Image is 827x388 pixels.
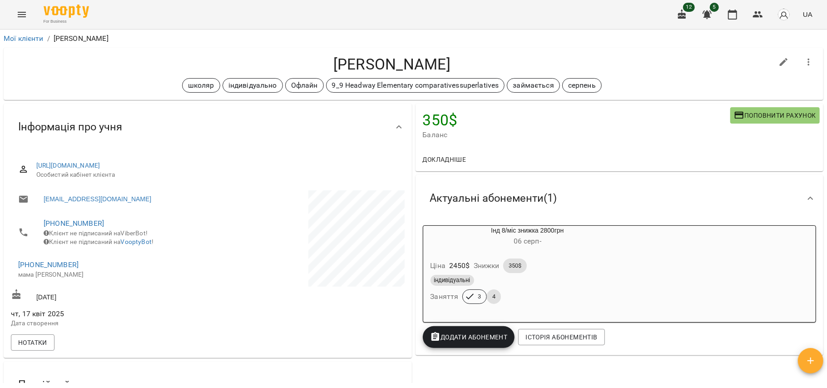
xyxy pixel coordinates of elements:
a: [PHONE_NUMBER] [18,260,79,269]
a: VooptyBot [121,238,152,245]
h6: Ціна [431,259,446,272]
span: Поповнити рахунок [734,110,816,121]
span: Особистий кабінет клієнта [36,170,397,179]
button: Нотатки [11,334,54,351]
a: [PHONE_NUMBER] [44,219,104,228]
h6: Знижки [474,259,500,272]
button: Історія абонементів [518,329,604,345]
span: Докладніше [423,154,466,165]
span: Баланс [423,129,730,140]
span: UA [803,10,812,19]
img: avatar_s.png [777,8,790,21]
button: UA [799,6,816,23]
span: 4 [487,293,501,301]
p: Дата створення [11,319,206,328]
h4: 350 $ [423,111,730,129]
button: Menu [11,4,33,25]
span: Клієнт не підписаний на ! [44,238,154,245]
span: Додати Абонемент [430,332,508,343]
div: займається [507,78,560,93]
nav: breadcrumb [4,33,823,44]
div: Офлайн [285,78,324,93]
div: школяр [182,78,220,93]
p: [PERSON_NAME] [54,33,109,44]
span: Інформація про учня [18,120,122,134]
span: 12 [683,3,695,12]
p: школяр [188,80,214,91]
span: 5 [710,3,719,12]
div: 9_9 Headway Elementary comparativessuperlatives [326,78,505,93]
a: [URL][DOMAIN_NAME] [36,162,100,169]
button: Докладніше [419,151,470,168]
div: Актуальні абонементи(1) [416,175,824,222]
button: Поповнити рахунок [730,107,820,124]
span: Історія абонементів [525,332,597,343]
p: серпень [568,80,596,91]
div: Інформація про учня [4,104,412,150]
span: Актуальні абонементи ( 1 ) [430,191,557,205]
div: серпень [562,78,602,93]
a: [EMAIL_ADDRESS][DOMAIN_NAME] [44,194,151,204]
button: Інд 8/міс знижка 2800грн06 серп- Ціна2450$Знижки350$індивідуальніЗаняття34 [423,226,632,315]
p: мама [PERSON_NAME] [18,270,198,279]
p: 2450 $ [449,260,470,271]
span: Нотатки [18,337,47,348]
span: 3 [472,293,486,301]
span: 350$ [503,262,527,270]
p: Офлайн [291,80,318,91]
div: індивідуально [223,78,283,93]
span: 06 серп - [514,237,541,245]
a: Мої клієнти [4,34,44,43]
p: займається [513,80,554,91]
p: 9_9 Headway Elementary comparativessuperlatives [332,80,499,91]
p: індивідуально [228,80,277,91]
span: індивідуальні [431,276,474,284]
button: Додати Абонемент [423,326,515,348]
span: For Business [44,19,89,25]
h4: [PERSON_NAME] [11,55,773,74]
span: Клієнт не підписаний на ViberBot! [44,229,148,237]
img: Voopty Logo [44,5,89,18]
h6: Заняття [431,290,459,303]
span: чт, 17 квіт 2025 [11,308,206,319]
li: / [47,33,50,44]
div: [DATE] [9,287,208,304]
div: Інд 8/міс знижка 2800грн [423,226,632,248]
